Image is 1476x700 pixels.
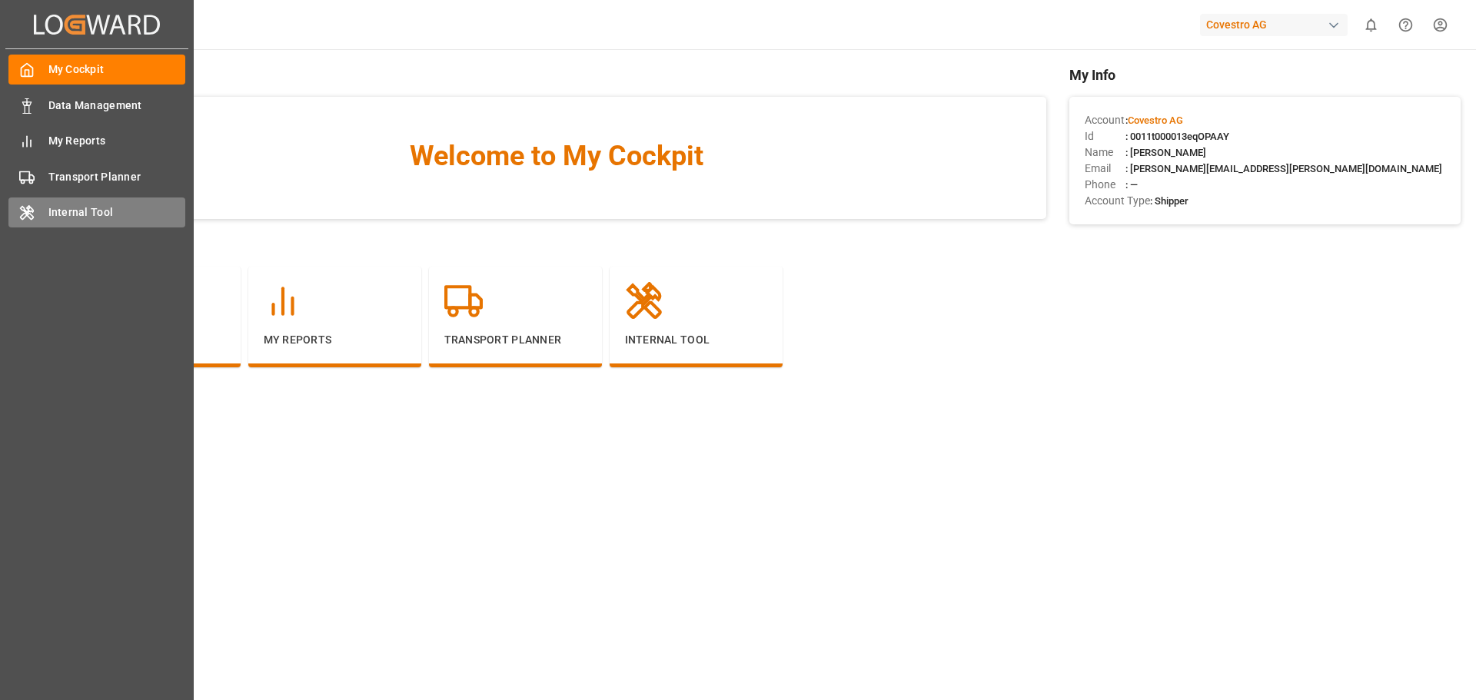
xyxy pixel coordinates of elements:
a: My Cockpit [8,55,185,85]
a: My Reports [8,126,185,156]
span: : — [1125,179,1138,191]
span: Account Type [1085,193,1150,209]
span: : 0011t000013eqOPAAY [1125,131,1229,142]
span: : [1125,114,1183,126]
div: Covestro AG [1200,14,1348,36]
span: My Cockpit [48,61,186,78]
span: : [PERSON_NAME][EMAIL_ADDRESS][PERSON_NAME][DOMAIN_NAME] [1125,163,1442,174]
button: show 0 new notifications [1354,8,1388,42]
p: Internal Tool [625,332,767,348]
span: Name [1085,144,1125,161]
button: Covestro AG [1200,10,1354,39]
span: Account [1085,112,1125,128]
span: Navigation [68,234,1046,255]
span: : Shipper [1150,195,1188,207]
a: Data Management [8,90,185,120]
span: My Reports [48,133,186,149]
span: Transport Planner [48,169,186,185]
span: : [PERSON_NAME] [1125,147,1206,158]
span: Email [1085,161,1125,177]
a: Internal Tool [8,197,185,227]
p: Transport Planner [444,332,587,348]
p: My Reports [264,332,406,348]
span: Data Management [48,98,186,114]
span: Internal Tool [48,204,186,221]
span: Id [1085,128,1125,144]
span: Phone [1085,177,1125,193]
span: My Info [1069,65,1461,85]
span: Welcome to My Cockpit [98,135,1016,177]
a: Transport Planner [8,161,185,191]
span: Covestro AG [1128,114,1183,126]
button: Help Center [1388,8,1423,42]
